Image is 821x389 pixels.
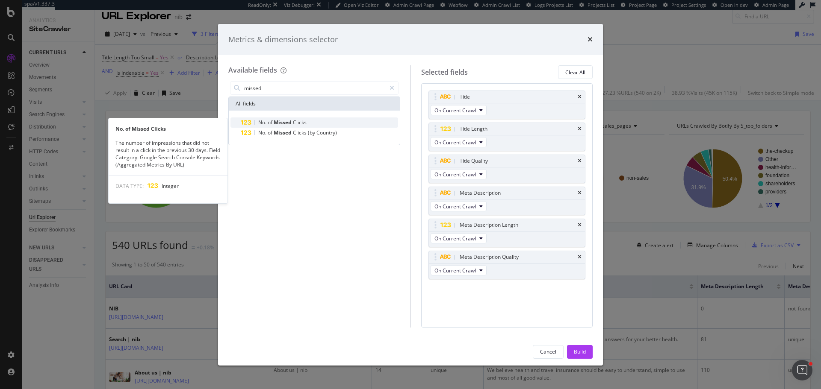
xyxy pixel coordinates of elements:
span: On Current Crawl [434,235,476,242]
div: times [578,222,582,228]
span: of [268,129,274,136]
div: times [588,34,593,45]
span: of [268,119,274,126]
div: times [578,126,582,132]
div: No. of Missed Clicks [109,125,227,132]
div: times [578,254,582,260]
button: On Current Crawl [431,201,487,211]
div: Title [460,93,470,101]
button: On Current Crawl [431,169,487,179]
span: Clicks [293,129,308,136]
span: On Current Crawl [434,107,476,114]
button: Clear All [558,65,593,79]
span: On Current Crawl [434,267,476,274]
button: On Current Crawl [431,137,487,147]
div: Available fields [228,65,277,75]
div: Title Length [460,125,487,133]
iframe: Intercom live chat [792,360,812,380]
div: Clear All [565,69,585,76]
button: Build [567,345,593,359]
div: Title QualitytimesOn Current Crawl [428,155,586,183]
span: On Current Crawl [434,203,476,210]
button: Cancel [533,345,564,359]
div: The number of impressions that did not result in a click in the previous 30 days. Field Category:... [109,139,227,169]
button: On Current Crawl [431,265,487,275]
input: Search by field name [243,82,386,94]
span: On Current Crawl [434,139,476,146]
div: Title Quality [460,157,488,165]
div: Meta Description Quality [460,253,519,261]
div: times [578,190,582,196]
div: Cancel [540,348,556,355]
div: Metrics & dimensions selector [228,34,338,45]
div: Meta Description QualitytimesOn Current Crawl [428,251,586,279]
div: Build [574,348,586,355]
div: Meta Description Length [460,221,518,229]
div: Selected fields [421,67,468,77]
div: All fields [229,97,400,111]
div: modal [218,24,603,366]
div: times [578,158,582,164]
div: Meta DescriptiontimesOn Current Crawl [428,187,586,215]
div: Meta Description [460,189,501,197]
span: Missed [274,119,293,126]
span: No. [258,129,268,136]
div: TitletimesOn Current Crawl [428,91,586,119]
span: (by [308,129,316,136]
button: On Current Crawl [431,233,487,243]
button: On Current Crawl [431,105,487,115]
div: times [578,94,582,99]
span: Missed [274,129,293,136]
div: Title LengthtimesOn Current Crawl [428,123,586,151]
span: Country) [316,129,337,136]
span: Clicks [293,119,307,126]
span: No. [258,119,268,126]
span: On Current Crawl [434,171,476,178]
div: Meta Description LengthtimesOn Current Crawl [428,219,586,247]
